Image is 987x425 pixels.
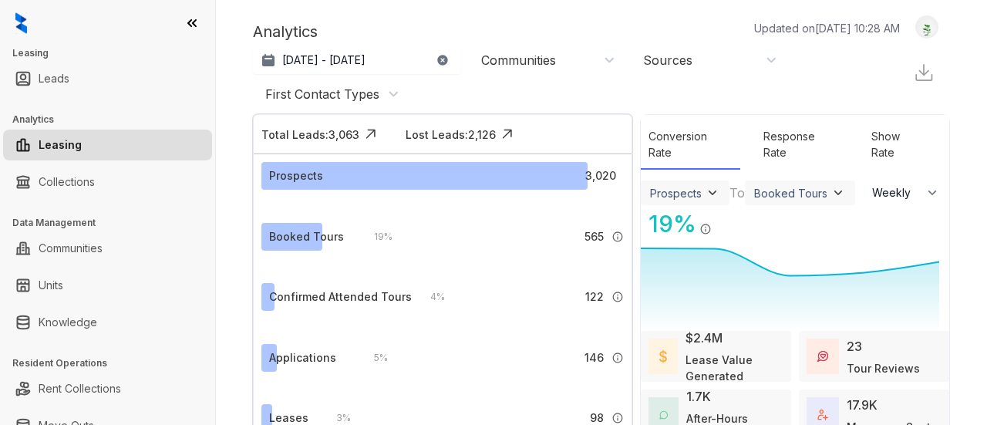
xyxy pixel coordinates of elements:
img: Info [611,231,624,243]
img: Info [699,223,712,235]
div: Response Rate [756,120,848,170]
div: Prospects [650,187,702,200]
div: Booked Tours [269,228,344,245]
button: Weekly [863,179,949,207]
div: Communities [481,52,556,69]
span: 122 [585,288,604,305]
div: 17.9K [847,396,878,414]
a: Communities [39,233,103,264]
div: Applications [269,349,336,366]
a: Leads [39,63,69,94]
a: Rent Collections [39,373,121,404]
div: First Contact Types [265,86,379,103]
div: Show Rate [864,120,934,170]
img: Download [913,62,935,83]
img: TotalFum [817,410,828,420]
a: Units [39,270,63,301]
div: Conversion Rate [641,120,740,170]
img: AfterHoursConversations [659,410,668,420]
li: Leads [3,63,212,94]
img: TourReviews [817,351,828,362]
img: Info [611,412,624,424]
h3: Leasing [12,46,215,60]
span: 565 [584,228,604,245]
img: UserAvatar [916,19,938,35]
img: Click Icon [496,123,519,146]
div: Booked Tours [754,187,827,200]
button: [DATE] - [DATE] [253,46,461,74]
p: Updated on [DATE] 10:28 AM [754,20,900,36]
li: Collections [3,167,212,197]
img: Info [611,291,624,303]
li: Units [3,270,212,301]
img: logo [15,12,27,34]
div: Lost Leads: 2,126 [406,126,496,143]
div: To [729,184,745,202]
img: Click Icon [712,209,735,232]
p: [DATE] - [DATE] [282,52,365,68]
div: Prospects [269,167,323,184]
div: 4 % [415,288,445,305]
li: Leasing [3,130,212,160]
div: 23 [847,337,862,356]
div: Total Leads: 3,063 [261,126,359,143]
h3: Analytics [12,113,215,126]
h3: Data Management [12,216,215,230]
div: 19 % [641,207,696,241]
div: 1.7K [686,387,711,406]
img: ViewFilterArrow [705,185,720,201]
h3: Resident Operations [12,356,215,370]
li: Rent Collections [3,373,212,404]
img: Click Icon [359,123,382,146]
div: 5 % [359,349,388,366]
li: Knowledge [3,307,212,338]
div: Confirmed Attended Tours [269,288,412,305]
div: 19 % [359,228,392,245]
div: $2.4M [686,329,723,347]
span: Weekly [872,185,919,201]
div: Sources [643,52,692,69]
div: Tour Reviews [847,360,920,376]
li: Communities [3,233,212,264]
a: Collections [39,167,95,197]
a: Knowledge [39,307,97,338]
img: LeaseValue [659,349,668,363]
p: Analytics [253,20,318,43]
span: 3,020 [585,167,616,184]
div: Lease Value Generated [686,352,783,384]
a: Leasing [39,130,82,160]
img: Info [611,352,624,364]
img: ViewFilterArrow [830,185,846,201]
span: 146 [584,349,604,366]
